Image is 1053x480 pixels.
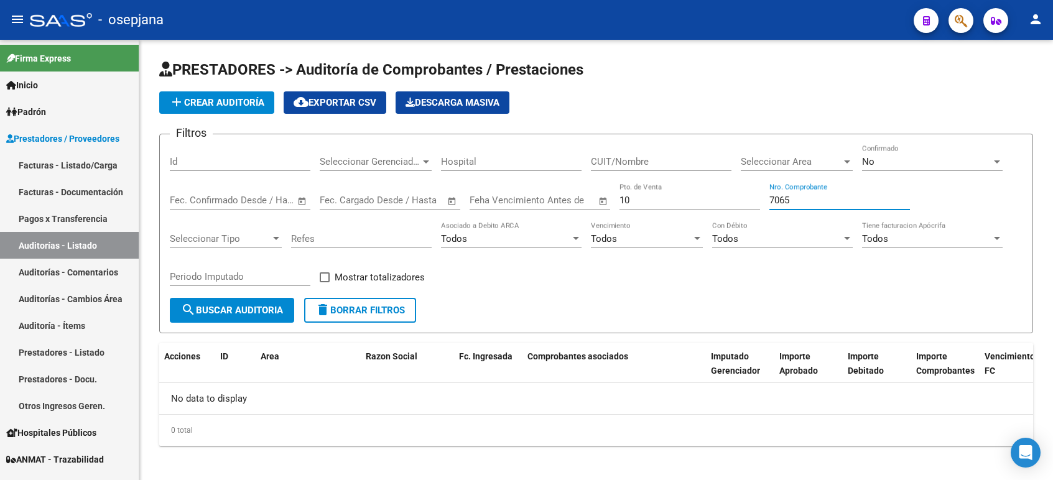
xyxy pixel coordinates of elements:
[159,383,1033,414] div: No data to display
[10,12,25,27] mat-icon: menu
[596,194,611,208] button: Open calendar
[711,351,760,376] span: Imputado Gerenciador
[284,91,386,114] button: Exportar CSV
[862,156,874,167] span: No
[256,343,343,398] datatable-header-cell: Area
[361,343,454,398] datatable-header-cell: Razon Social
[215,343,256,398] datatable-header-cell: ID
[295,194,310,208] button: Open calendar
[315,302,330,317] mat-icon: delete
[406,97,499,108] span: Descarga Masiva
[843,343,911,398] datatable-header-cell: Importe Debitado
[294,95,308,109] mat-icon: cloud_download
[320,156,420,167] span: Seleccionar Gerenciador
[774,343,843,398] datatable-header-cell: Importe Aprobado
[916,351,975,376] span: Importe Comprobantes
[98,6,164,34] span: - osepjana
[591,233,617,244] span: Todos
[220,351,228,361] span: ID
[169,97,264,108] span: Crear Auditoría
[6,453,104,466] span: ANMAT - Trazabilidad
[454,343,522,398] datatable-header-cell: Fc. Ingresada
[320,195,370,206] input: Fecha inicio
[1028,12,1043,27] mat-icon: person
[6,426,96,440] span: Hospitales Públicos
[527,351,628,361] span: Comprobantes asociados
[315,305,405,316] span: Borrar Filtros
[862,233,888,244] span: Todos
[159,61,583,78] span: PRESTADORES -> Auditoría de Comprobantes / Prestaciones
[6,52,71,65] span: Firma Express
[231,195,292,206] input: Fecha fin
[6,132,119,145] span: Prestadores / Proveedores
[980,343,1048,398] datatable-header-cell: Vencimiento FC
[712,233,738,244] span: Todos
[441,233,467,244] span: Todos
[335,270,425,285] span: Mostrar totalizadores
[381,195,442,206] input: Fecha fin
[181,302,196,317] mat-icon: search
[522,343,706,398] datatable-header-cell: Comprobantes asociados
[741,156,842,167] span: Seleccionar Area
[985,351,1035,376] span: Vencimiento FC
[706,343,774,398] datatable-header-cell: Imputado Gerenciador
[169,95,184,109] mat-icon: add
[170,124,213,142] h3: Filtros
[445,194,460,208] button: Open calendar
[6,78,38,92] span: Inicio
[294,97,376,108] span: Exportar CSV
[170,298,294,323] button: Buscar Auditoria
[459,351,513,361] span: Fc. Ingresada
[159,343,215,398] datatable-header-cell: Acciones
[181,305,283,316] span: Buscar Auditoria
[848,351,884,376] span: Importe Debitado
[6,105,46,119] span: Padrón
[159,91,274,114] button: Crear Auditoría
[170,195,220,206] input: Fecha inicio
[779,351,818,376] span: Importe Aprobado
[170,233,271,244] span: Seleccionar Tipo
[304,298,416,323] button: Borrar Filtros
[261,351,279,361] span: Area
[164,351,200,361] span: Acciones
[366,351,417,361] span: Razon Social
[159,415,1033,446] div: 0 total
[1011,438,1041,468] div: Open Intercom Messenger
[396,91,509,114] app-download-masive: Descarga masiva de comprobantes (adjuntos)
[911,343,980,398] datatable-header-cell: Importe Comprobantes
[396,91,509,114] button: Descarga Masiva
